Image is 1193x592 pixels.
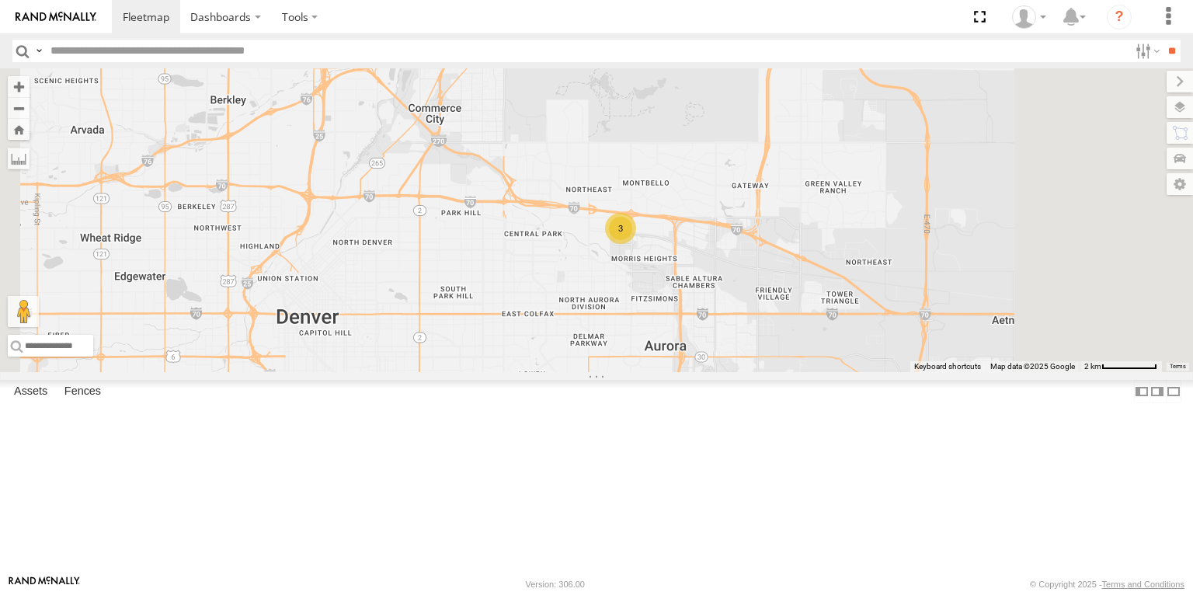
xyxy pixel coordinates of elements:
[1080,361,1162,372] button: Map Scale: 2 km per 68 pixels
[1030,580,1184,589] div: © Copyright 2025 -
[1107,5,1132,30] i: ?
[1007,5,1052,29] div: Sardor Khadjimedov
[6,381,55,402] label: Assets
[16,12,96,23] img: rand-logo.svg
[1129,40,1163,62] label: Search Filter Options
[1167,173,1193,195] label: Map Settings
[33,40,45,62] label: Search Query
[1170,364,1186,370] a: Terms
[1084,362,1101,371] span: 2 km
[914,361,981,372] button: Keyboard shortcuts
[1102,580,1184,589] a: Terms and Conditions
[8,97,30,119] button: Zoom out
[990,362,1075,371] span: Map data ©2025 Google
[8,76,30,97] button: Zoom in
[1166,380,1181,402] label: Hide Summary Table
[526,580,585,589] div: Version: 306.00
[9,576,80,592] a: Visit our Website
[605,213,636,244] div: 3
[57,381,109,402] label: Fences
[8,119,30,140] button: Zoom Home
[8,148,30,169] label: Measure
[1150,380,1165,402] label: Dock Summary Table to the Right
[1134,380,1150,402] label: Dock Summary Table to the Left
[8,296,39,327] button: Drag Pegman onto the map to open Street View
